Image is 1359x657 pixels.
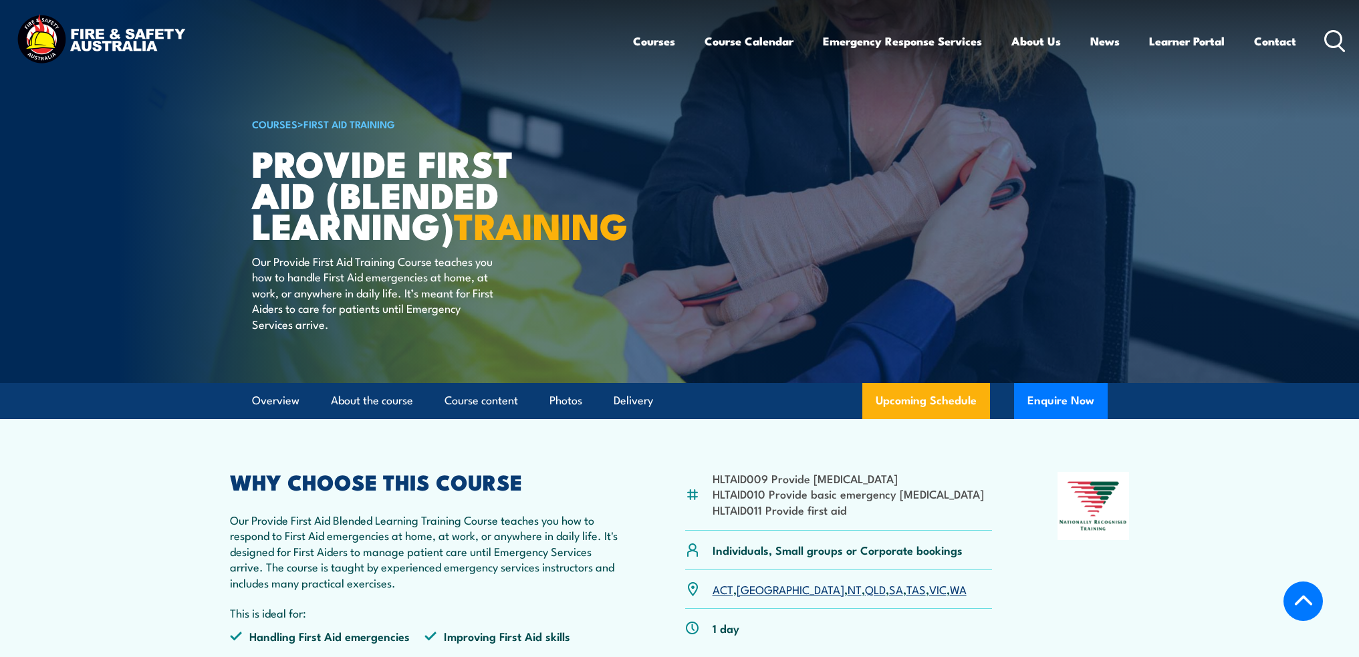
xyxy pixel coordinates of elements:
button: Enquire Now [1014,383,1108,419]
li: Improving First Aid skills [424,628,620,644]
a: First Aid Training [303,116,395,131]
a: About Us [1011,23,1061,59]
a: Emergency Response Services [823,23,982,59]
a: COURSES [252,116,297,131]
a: TAS [906,581,926,597]
p: Our Provide First Aid Blended Learning Training Course teaches you how to respond to First Aid em... [230,512,620,590]
h2: WHY CHOOSE THIS COURSE [230,472,620,491]
a: QLD [865,581,886,597]
li: HLTAID011 Provide first aid [713,502,984,517]
a: ACT [713,581,733,597]
a: [GEOGRAPHIC_DATA] [737,581,844,597]
img: Nationally Recognised Training logo. [1058,472,1130,540]
a: About the course [331,383,413,418]
h6: > [252,116,582,132]
a: Upcoming Schedule [862,383,990,419]
p: Individuals, Small groups or Corporate bookings [713,542,963,557]
a: WA [950,581,967,597]
a: VIC [929,581,947,597]
a: Photos [549,383,582,418]
li: HLTAID010 Provide basic emergency [MEDICAL_DATA] [713,486,984,501]
p: 1 day [713,620,739,636]
p: , , , , , , , [713,581,967,597]
p: Our Provide First Aid Training Course teaches you how to handle First Aid emergencies at home, at... [252,253,496,332]
p: This is ideal for: [230,605,620,620]
a: SA [889,581,903,597]
a: Delivery [614,383,653,418]
li: Handling First Aid emergencies [230,628,425,644]
a: Learner Portal [1149,23,1225,59]
a: Course content [445,383,518,418]
a: Course Calendar [705,23,793,59]
h1: Provide First Aid (Blended Learning) [252,147,582,241]
li: HLTAID009 Provide [MEDICAL_DATA] [713,471,984,486]
a: Courses [633,23,675,59]
a: News [1090,23,1120,59]
strong: TRAINING [454,196,628,252]
a: NT [848,581,862,597]
a: Overview [252,383,299,418]
a: Contact [1254,23,1296,59]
